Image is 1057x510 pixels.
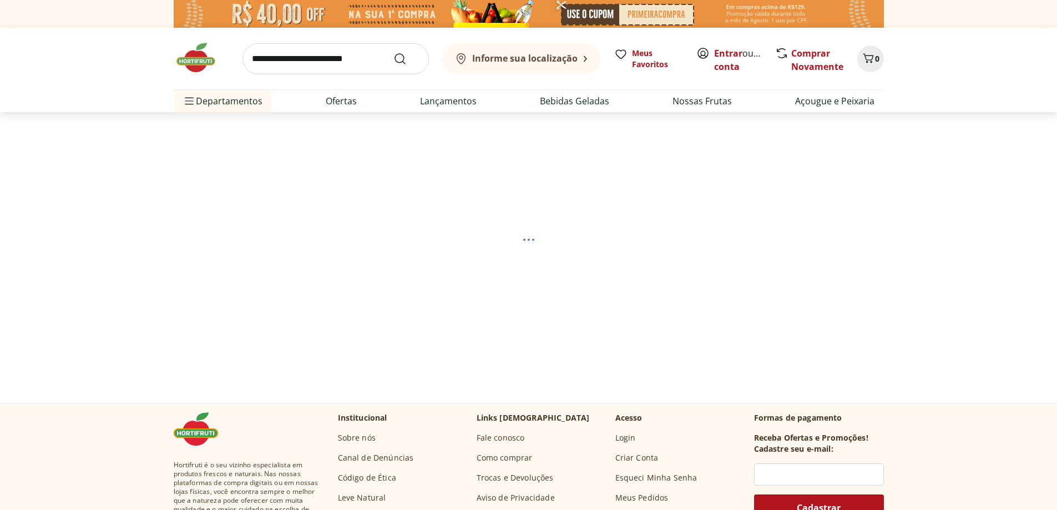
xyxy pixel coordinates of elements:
b: Informe sua localização [472,52,578,64]
a: Canal de Denúncias [338,452,414,463]
button: Submit Search [393,52,420,65]
a: Açougue e Peixaria [795,94,874,108]
span: Meus Favoritos [632,48,683,70]
a: Código de Ética [338,472,396,483]
p: Formas de pagamento [754,412,884,423]
button: Informe sua localização [442,43,601,74]
a: Entrar [714,47,742,59]
span: ou [714,47,763,73]
a: Aviso de Privacidade [477,492,555,503]
a: Criar Conta [615,452,659,463]
button: Carrinho [857,46,884,72]
a: Leve Natural [338,492,386,503]
h3: Receba Ofertas e Promoções! [754,432,868,443]
p: Links [DEMOGRAPHIC_DATA] [477,412,590,423]
a: Lançamentos [420,94,477,108]
a: Nossas Frutas [672,94,732,108]
a: Criar conta [714,47,775,73]
a: Como comprar [477,452,533,463]
p: Acesso [615,412,643,423]
img: Hortifruti [174,412,229,446]
a: Meus Favoritos [614,48,683,70]
a: Sobre nós [338,432,376,443]
a: Trocas e Devoluções [477,472,554,483]
h3: Cadastre seu e-mail: [754,443,833,455]
span: Departamentos [183,88,262,114]
img: Hortifruti [174,41,229,74]
a: Meus Pedidos [615,492,669,503]
span: 0 [875,53,879,64]
input: search [242,43,429,74]
a: Fale conosco [477,432,525,443]
a: Esqueci Minha Senha [615,472,697,483]
a: Bebidas Geladas [540,94,609,108]
button: Menu [183,88,196,114]
p: Institucional [338,412,387,423]
a: Ofertas [326,94,357,108]
a: Comprar Novamente [791,47,843,73]
a: Login [615,432,636,443]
